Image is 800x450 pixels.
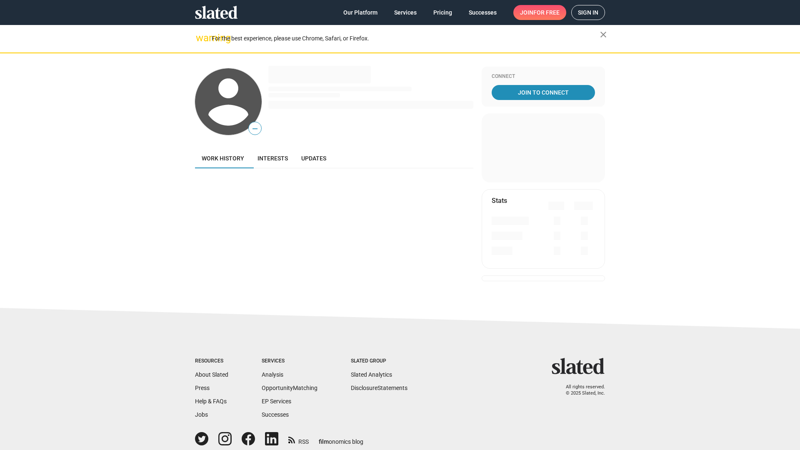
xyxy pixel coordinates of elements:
a: EP Services [262,398,291,405]
div: Services [262,358,317,365]
a: DisclosureStatements [351,385,407,391]
a: Join To Connect [492,85,595,100]
a: Press [195,385,210,391]
span: Work history [202,155,244,162]
a: Our Platform [337,5,384,20]
a: Sign in [571,5,605,20]
span: Our Platform [343,5,377,20]
p: All rights reserved. © 2025 Slated, Inc. [557,384,605,396]
a: Analysis [262,371,283,378]
div: Connect [492,73,595,80]
a: RSS [288,433,309,446]
span: Join To Connect [493,85,593,100]
span: Successes [469,5,497,20]
a: About Slated [195,371,228,378]
a: Slated Analytics [351,371,392,378]
span: — [249,123,261,134]
mat-icon: close [598,30,608,40]
span: Services [394,5,417,20]
a: Successes [262,411,289,418]
a: Joinfor free [513,5,566,20]
span: for free [533,5,560,20]
div: Slated Group [351,358,407,365]
span: Join [520,5,560,20]
a: Services [387,5,423,20]
a: Pricing [427,5,459,20]
span: film [319,438,329,445]
div: For the best experience, please use Chrome, Safari, or Firefox. [212,33,600,44]
a: filmonomics blog [319,431,363,446]
a: Updates [295,148,333,168]
span: Sign in [578,5,598,20]
mat-card-title: Stats [492,196,507,205]
mat-icon: warning [196,33,206,43]
a: OpportunityMatching [262,385,317,391]
span: Pricing [433,5,452,20]
a: Successes [462,5,503,20]
span: Interests [257,155,288,162]
a: Interests [251,148,295,168]
a: Jobs [195,411,208,418]
div: Resources [195,358,228,365]
span: Updates [301,155,326,162]
a: Work history [195,148,251,168]
a: Help & FAQs [195,398,227,405]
